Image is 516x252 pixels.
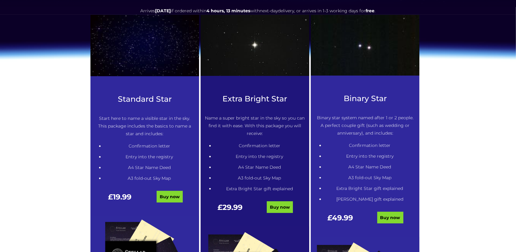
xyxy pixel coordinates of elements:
[205,94,305,103] h3: Extra Bright Star
[377,212,403,223] a: Buy now
[214,185,305,193] li: Extra Bright Star gift explained
[95,193,145,207] div: £
[95,95,195,104] h3: Standard Star
[104,164,195,171] li: A4 Star Name Deed
[214,142,305,150] li: Confirmation letter
[104,153,195,161] li: Entry into the registry
[260,8,278,14] span: next-day
[214,174,305,182] li: A3 fold-out Sky Map
[315,214,365,228] div: £
[140,8,375,14] span: Arrives if ordered within with delivery, or arrives in 1-3 working days for .
[205,114,305,137] p: Name a super bright star in the sky so you can find it with ease. With this package you will rece...
[324,163,415,171] li: A4 Star Name Deed
[205,203,255,217] div: £
[315,114,415,137] p: Binary star system named after 1 or 2 people. A perfect couple gift (such as wedding or anniversa...
[201,15,309,76] img: betelgeuse-star-987396640-afd328ff2f774d769c56ed59ca336eb4
[206,8,250,14] span: 4 hours, 13 minutes
[214,163,305,171] li: A4 Star Name Deed
[315,94,415,103] h3: Binary Star
[155,8,171,14] span: [DATE]
[157,191,183,203] a: Buy now
[324,152,415,160] li: Entry into the registry
[267,201,293,213] a: Buy now
[104,175,195,182] li: A3 fold-out Sky Map
[222,203,242,212] span: 29.99
[90,15,199,76] img: 1
[324,195,415,203] li: [PERSON_NAME] gift explained
[104,142,195,150] li: Confirmation letter
[113,192,131,201] span: 19.99
[324,174,415,182] li: A3 fold-out Sky Map
[366,8,374,14] b: free
[214,153,305,160] li: Entry into the registry
[95,115,195,138] p: Start here to name a visible star in the sky. This package includes the basics to name a star and...
[311,15,419,76] img: Winnecke_4
[324,142,415,149] li: Confirmation letter
[324,185,415,192] li: Extra Bright Star gift explained
[332,213,353,222] span: 49.99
